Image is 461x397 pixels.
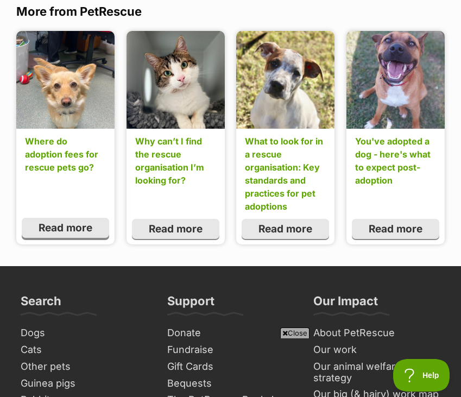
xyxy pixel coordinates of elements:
a: You've adopted a dog - here's what to expect post-adoption [355,135,436,187]
a: What to look for in a rescue organisation: Key standards and practices for pet adoptions [245,135,326,213]
a: Read more [352,219,439,240]
img: dq7t53bwj2cf0bfrfmug.jpg [236,31,334,129]
a: Where do adoption fees for rescue pets go? [25,135,106,174]
a: Read more [242,219,329,240]
a: Donate [163,325,299,342]
a: Read more [22,218,109,238]
span: Close [280,327,310,338]
a: About PetRescue [309,325,445,342]
a: Other pets [16,358,152,375]
img: h4vgcp4uatvxtjmz7dhv.jpg [16,31,115,129]
iframe: Help Scout Beacon - Open [393,359,450,392]
a: Why can’t I find the rescue organisation I’m looking for? [135,135,216,187]
a: Cats [16,342,152,358]
img: admecflm6pzsdxbz7eza.jpg [346,31,445,129]
a: Read more [132,219,219,240]
img: qsjabq6ex7meop9kdmzf.jpg [127,31,225,129]
h3: More from PetRescue [16,4,445,19]
iframe: Advertisement [33,343,428,392]
h3: Support [167,293,214,315]
h3: Search [21,293,61,315]
h3: Our Impact [313,293,378,315]
a: Guinea pigs [16,375,152,392]
a: Dogs [16,325,152,342]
